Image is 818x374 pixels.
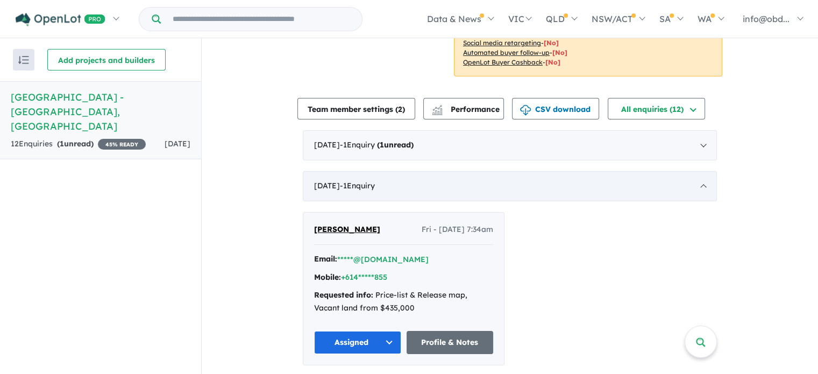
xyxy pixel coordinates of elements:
[314,289,493,315] div: Price-list & Release map, Vacant land from $435,000
[303,171,717,201] div: [DATE]
[463,48,550,57] u: Automated buyer follow-up
[743,13,789,24] span: info@obd...
[463,58,543,66] u: OpenLot Buyer Cashback
[432,105,442,111] img: line-chart.svg
[314,254,337,264] strong: Email:
[422,223,493,236] span: Fri - [DATE] 7:34am
[314,224,380,234] span: [PERSON_NAME]
[380,140,384,150] span: 1
[340,181,375,190] span: - 1 Enquir y
[11,90,190,133] h5: [GEOGRAPHIC_DATA] - [GEOGRAPHIC_DATA] , [GEOGRAPHIC_DATA]
[552,48,567,57] span: [No]
[98,139,146,150] span: 45 % READY
[314,223,380,236] a: [PERSON_NAME]
[423,98,504,119] button: Performance
[398,104,402,114] span: 2
[303,130,717,160] div: [DATE]
[608,98,705,119] button: All enquiries (12)
[314,272,341,282] strong: Mobile:
[16,13,105,26] img: Openlot PRO Logo White
[544,39,559,47] span: [No]
[11,138,146,151] div: 12 Enquir ies
[377,140,414,150] strong: ( unread)
[297,98,415,119] button: Team member settings (2)
[432,108,443,115] img: bar-chart.svg
[314,290,373,300] strong: Requested info:
[314,331,401,354] button: Assigned
[407,331,494,354] a: Profile & Notes
[60,139,64,149] span: 1
[57,139,94,149] strong: ( unread)
[163,8,360,31] input: Try estate name, suburb, builder or developer
[512,98,599,119] button: CSV download
[545,58,560,66] span: [No]
[165,139,190,149] span: [DATE]
[463,39,541,47] u: Social media retargeting
[340,140,414,150] span: - 1 Enquir y
[520,105,531,116] img: download icon
[433,104,500,114] span: Performance
[47,49,166,70] button: Add projects and builders
[18,56,29,64] img: sort.svg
